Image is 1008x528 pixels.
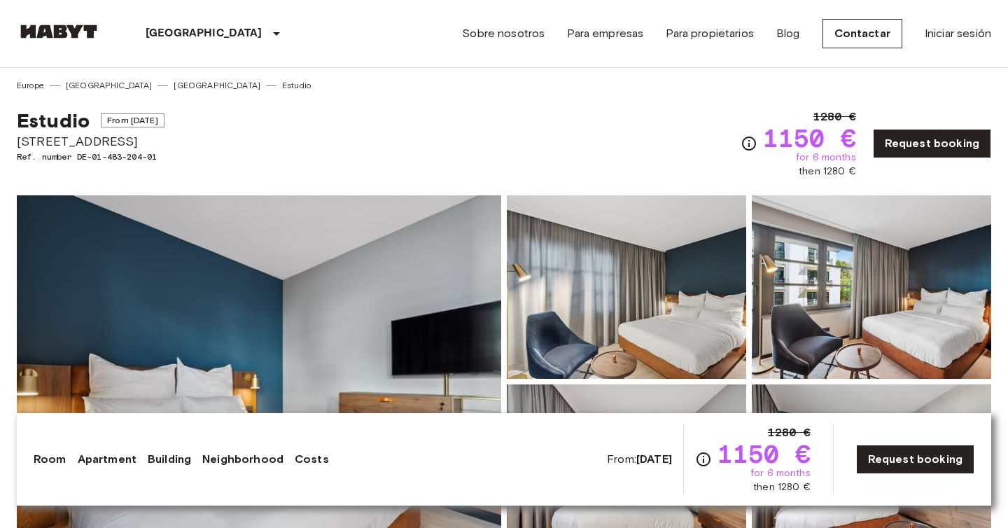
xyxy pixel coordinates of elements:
[741,135,757,152] svg: Check cost overview for full price breakdown. Please note that discounts apply to new joiners onl...
[17,151,164,163] span: Ref. number DE-01-483-204-01
[567,25,643,42] a: Para empresas
[822,19,902,48] a: Contactar
[636,452,672,466] b: [DATE]
[813,109,856,125] span: 1280 €
[717,441,811,466] span: 1150 €
[17,79,44,92] a: Europe
[607,452,672,467] span: From:
[462,25,545,42] a: Sobre nosotros
[796,151,856,165] span: for 6 months
[295,451,329,468] a: Costs
[695,451,712,468] svg: Check cost overview for full price breakdown. Please note that discounts apply to new joiners onl...
[17,132,164,151] span: [STREET_ADDRESS]
[282,79,311,92] a: Estudio
[776,25,800,42] a: Blog
[78,451,136,468] a: Apartment
[768,424,811,441] span: 1280 €
[34,451,66,468] a: Room
[752,195,991,379] img: Picture of unit DE-01-483-204-01
[925,25,991,42] a: Iniciar sesión
[507,195,746,379] img: Picture of unit DE-01-483-204-01
[17,25,101,39] img: Habyt
[753,480,811,494] span: then 1280 €
[799,165,856,179] span: then 1280 €
[856,445,974,474] a: Request booking
[666,25,754,42] a: Para propietarios
[101,113,164,127] span: From [DATE]
[873,129,991,158] a: Request booking
[146,25,262,42] p: [GEOGRAPHIC_DATA]
[17,109,90,132] span: Estudio
[750,466,811,480] span: for 6 months
[148,451,191,468] a: Building
[202,451,283,468] a: Neighborhood
[66,79,153,92] a: [GEOGRAPHIC_DATA]
[174,79,260,92] a: [GEOGRAPHIC_DATA]
[763,125,856,151] span: 1150 €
